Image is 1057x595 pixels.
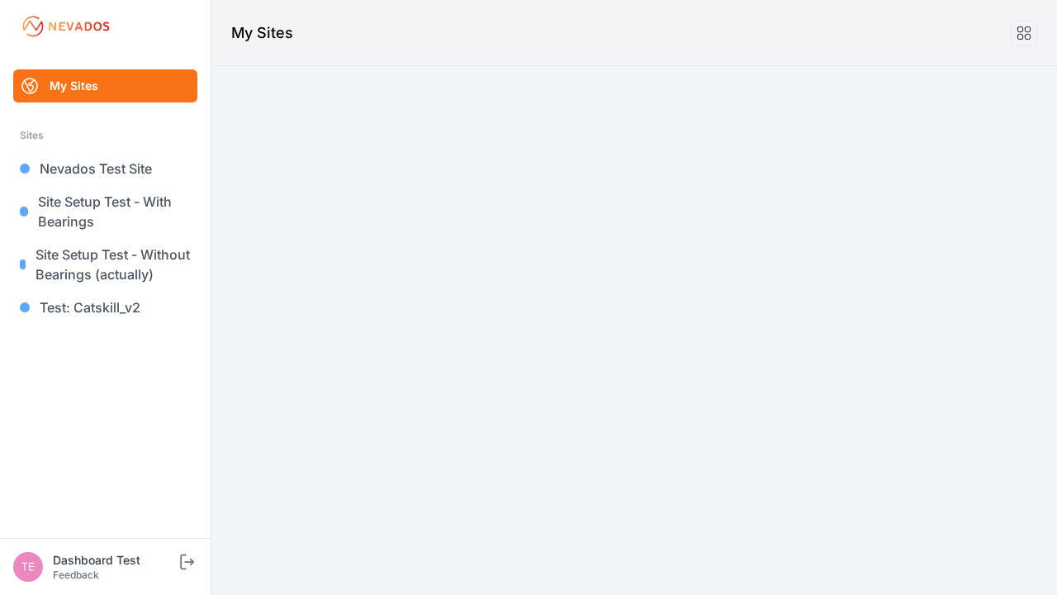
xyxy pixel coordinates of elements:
[20,13,112,40] img: Nevados
[13,152,197,185] a: Nevados Test Site
[53,552,177,569] div: Dashboard Test
[13,185,197,238] a: Site Setup Test - With Bearings
[13,238,197,291] a: Site Setup Test - Without Bearings (actually)
[231,21,293,45] h1: My Sites
[13,291,197,324] a: Test: Catskill_v2
[13,69,197,102] a: My Sites
[20,126,191,145] div: Sites
[53,569,99,581] a: Feedback
[13,552,43,582] img: Dashboard Test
